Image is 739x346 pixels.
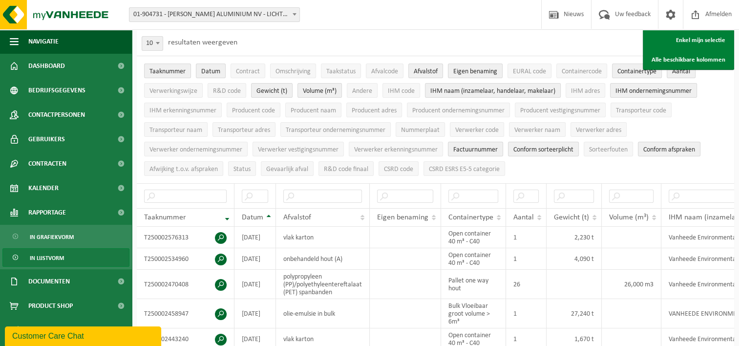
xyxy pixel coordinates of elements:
[142,37,163,50] span: 10
[144,161,223,176] button: Afwijking t.o.v. afsprakenAfwijking t.o.v. afspraken: Activate to sort
[28,200,66,225] span: Rapportage
[149,87,197,95] span: Verwerkingswijze
[506,299,547,328] td: 1
[354,146,438,153] span: Verwerker erkenningsnummer
[556,64,607,78] button: ContainercodeContainercode: Activate to sort
[562,68,602,75] span: Containercode
[142,36,163,51] span: 10
[379,161,419,176] button: CSRD codeCSRD code: Activate to sort
[638,142,700,156] button: Conform afspraken : Activate to sort
[346,103,402,117] button: Producent adresProducent adres: Activate to sort
[644,30,733,50] a: Enkel mijn selectie
[571,87,600,95] span: IHM adres
[201,68,220,75] span: Datum
[28,151,66,176] span: Contracten
[5,324,163,346] iframe: chat widget
[144,83,203,98] button: VerwerkingswijzeVerwerkingswijze: Activate to sort
[513,214,534,221] span: Aantal
[414,68,438,75] span: Afvalstof
[388,87,415,95] span: IHM code
[396,122,445,137] button: NummerplaatNummerplaat: Activate to sort
[28,176,59,200] span: Kalender
[507,64,551,78] button: EURAL codeEURAL code: Activate to sort
[506,270,547,299] td: 26
[28,269,70,294] span: Documenten
[231,64,265,78] button: ContractContract: Activate to sort
[261,161,314,176] button: Gevaarlijk afval : Activate to sort
[137,270,234,299] td: T250002470408
[144,103,222,117] button: IHM erkenningsnummerIHM erkenningsnummer: Activate to sort
[28,78,85,103] span: Bedrijfsgegevens
[321,64,361,78] button: TaakstatusTaakstatus: Activate to sort
[425,83,561,98] button: IHM naam (inzamelaar, handelaar, makelaar)IHM naam (inzamelaar, handelaar, makelaar): Activate to...
[227,103,280,117] button: Producent codeProducent code: Activate to sort
[149,107,216,114] span: IHM erkenningsnummer
[547,248,602,270] td: 4,090 t
[144,142,248,156] button: Verwerker ondernemingsnummerVerwerker ondernemingsnummer: Activate to sort
[401,127,440,134] span: Nummerplaat
[352,107,397,114] span: Producent adres
[407,103,510,117] button: Producent ondernemingsnummerProducent ondernemingsnummer: Activate to sort
[612,64,662,78] button: ContainertypeContainertype: Activate to sort
[137,248,234,270] td: T250002534960
[455,127,499,134] span: Verwerker code
[218,127,270,134] span: Transporteur adres
[384,166,413,173] span: CSRD code
[602,270,661,299] td: 26,000 m3
[234,227,276,248] td: [DATE]
[285,103,341,117] button: Producent naamProducent naam: Activate to sort
[506,227,547,248] td: 1
[672,68,690,75] span: Aantal
[412,107,505,114] span: Producent ondernemingsnummer
[450,122,504,137] button: Verwerker codeVerwerker code: Activate to sort
[609,214,649,221] span: Volume (m³)
[324,166,368,173] span: R&D code finaal
[149,166,218,173] span: Afwijking t.o.v. afspraken
[547,227,602,248] td: 2,230 t
[2,248,129,267] a: In lijstvorm
[280,122,391,137] button: Transporteur ondernemingsnummerTransporteur ondernemingsnummer : Activate to sort
[212,122,275,137] button: Transporteur adresTransporteur adres: Activate to sort
[28,29,59,54] span: Navigatie
[423,161,505,176] button: CSRD ESRS E5-5 categorieCSRD ESRS E5-5 categorie: Activate to sort
[547,299,602,328] td: 27,240 t
[352,87,372,95] span: Andere
[28,127,65,151] span: Gebruikers
[448,214,493,221] span: Containertype
[441,248,506,270] td: Open container 40 m³ - C40
[297,83,342,98] button: Volume (m³)Volume (m³): Activate to sort
[430,87,555,95] span: IHM naam (inzamelaar, handelaar, makelaar)
[129,7,300,22] span: 01-904731 - REMI CLAEYS ALUMINIUM NV - LICHTERVELDE
[513,68,546,75] span: EURAL code
[554,214,589,221] span: Gewicht (t)
[506,248,547,270] td: 1
[616,107,666,114] span: Transporteur code
[137,299,234,328] td: T250002458947
[144,214,186,221] span: Taaknummer
[509,122,566,137] button: Verwerker naamVerwerker naam: Activate to sort
[242,214,263,221] span: Datum
[644,50,733,69] a: Alle beschikbare kolommen
[429,166,500,173] span: CSRD ESRS E5-5 categorie
[270,64,316,78] button: OmschrijvingOmschrijving: Activate to sort
[617,68,656,75] span: Containertype
[303,87,337,95] span: Volume (m³)
[318,161,374,176] button: R&D code finaalR&amp;D code finaal: Activate to sort
[441,299,506,328] td: Bulk Vloeibaar groot volume > 6m³
[144,122,208,137] button: Transporteur naamTransporteur naam: Activate to sort
[137,227,234,248] td: T250002576313
[30,249,64,267] span: In lijstvorm
[129,8,299,22] span: 01-904731 - REMI CLAEYS ALUMINIUM NV - LICHTERVELDE
[286,127,385,134] span: Transporteur ondernemingsnummer
[236,68,260,75] span: Contract
[2,227,129,246] a: In grafiekvorm
[408,64,443,78] button: AfvalstofAfvalstof: Activate to sort
[453,68,497,75] span: Eigen benaming
[149,68,186,75] span: Taaknummer
[208,83,246,98] button: R&D codeR&amp;D code: Activate to sort
[253,142,344,156] button: Verwerker vestigingsnummerVerwerker vestigingsnummer: Activate to sort
[667,64,696,78] button: AantalAantal: Activate to sort
[347,83,378,98] button: AndereAndere: Activate to sort
[251,83,293,98] button: Gewicht (t)Gewicht (t): Activate to sort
